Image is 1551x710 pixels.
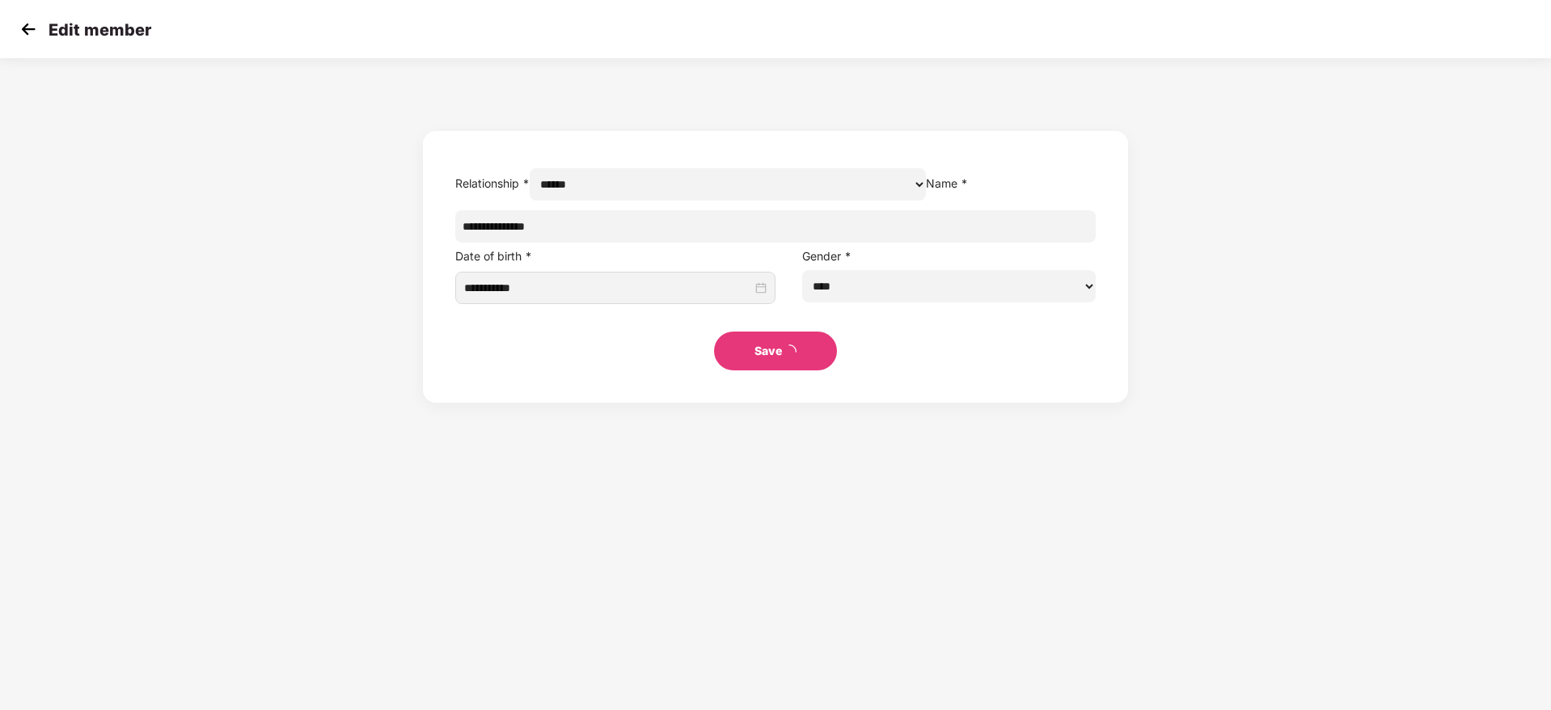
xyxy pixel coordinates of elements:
[802,249,852,263] label: Gender *
[455,176,530,190] label: Relationship *
[455,249,532,263] label: Date of birth *
[16,17,40,41] img: svg+xml;base64,PHN2ZyB4bWxucz0iaHR0cDovL3d3dy53My5vcmcvMjAwMC9zdmciIHdpZHRoPSIzMCIgaGVpZ2h0PSIzMC...
[714,332,837,370] button: Saveloading
[782,344,797,359] span: loading
[49,20,151,40] p: Edit member
[755,282,767,294] span: close-circle
[926,176,968,190] label: Name *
